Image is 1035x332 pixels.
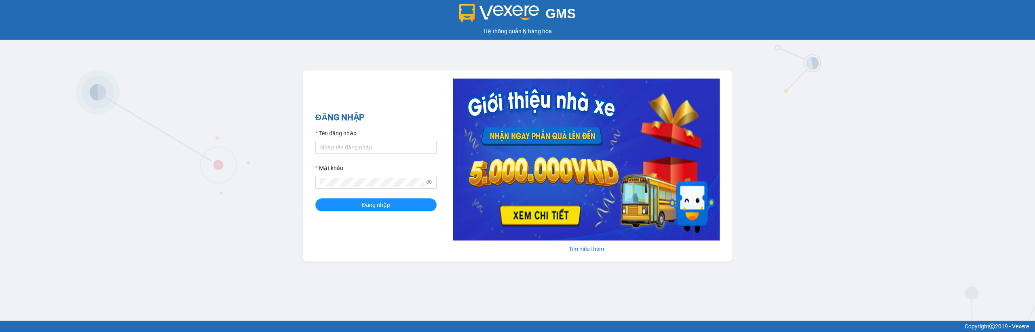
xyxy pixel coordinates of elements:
[362,200,390,209] span: Đăng nhập
[459,4,539,22] img: logo 2
[315,111,437,124] h2: ĐĂNG NHẬP
[545,6,576,21] span: GMS
[459,12,576,19] a: GMS
[426,179,432,185] span: eye-invisible
[453,79,720,240] img: banner-0
[6,322,1029,331] div: Copyright 2019 - Vexere
[2,27,1033,36] div: Hệ thống quản lý hàng hóa
[315,129,357,138] label: Tên đăng nhập
[320,178,425,187] input: Mật khẩu
[315,164,343,172] label: Mật khẩu
[453,245,720,253] div: Tìm hiểu thêm
[989,323,995,329] span: copyright
[315,198,437,211] button: Đăng nhập
[315,141,437,154] input: Tên đăng nhập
